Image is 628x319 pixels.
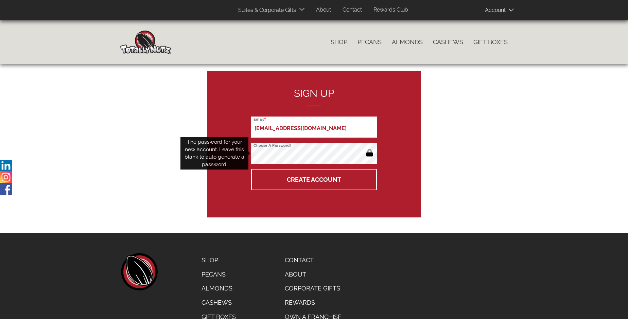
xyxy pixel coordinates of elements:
a: Pecans [352,35,387,49]
input: Email [251,117,377,138]
a: Gift Boxes [468,35,513,49]
a: Rewards [280,296,347,310]
img: Home [120,31,171,54]
button: Create Account [251,169,377,190]
a: Rewards Club [368,3,413,17]
a: Almonds [196,281,241,296]
div: The password for your new account. Leave this blank to auto generate a password. [180,137,248,170]
a: Cashews [428,35,468,49]
a: About [280,267,347,282]
a: home [120,253,158,290]
a: Cashews [196,296,241,310]
a: Almonds [387,35,428,49]
h2: Sign up [251,88,377,106]
a: About [311,3,336,17]
a: Suites & Corporate Gifts [233,4,298,17]
a: Pecans [196,267,241,282]
a: Contact [337,3,367,17]
a: Contact [280,253,347,267]
a: Shop [196,253,241,267]
a: Corporate Gifts [280,281,347,296]
a: Shop [326,35,352,49]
